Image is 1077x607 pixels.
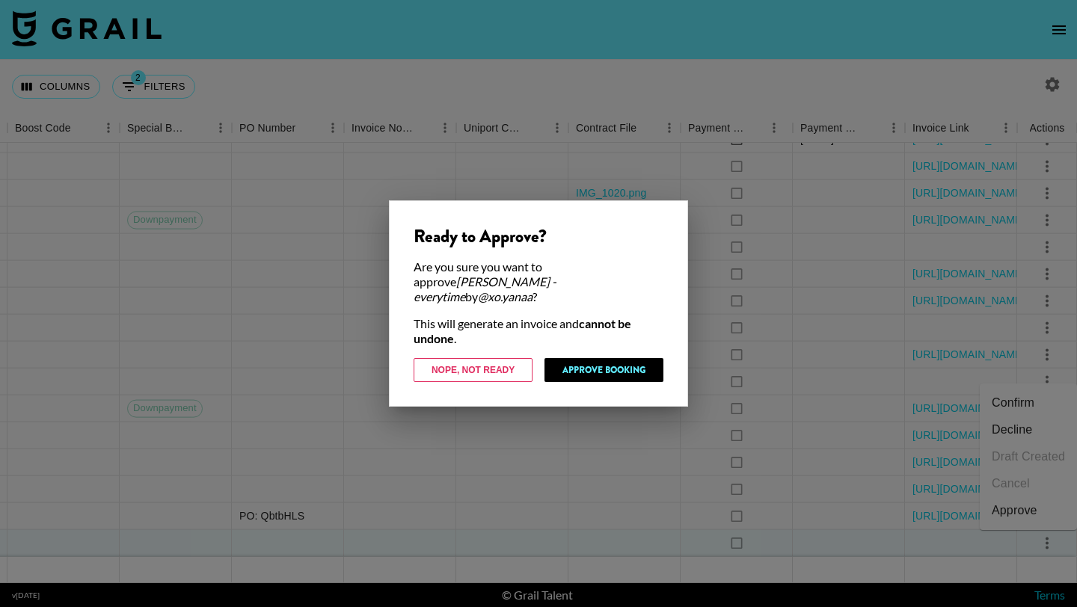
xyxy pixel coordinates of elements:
[414,358,533,382] button: Nope, Not Ready
[414,259,663,304] div: Are you sure you want to approve by ?
[414,316,631,345] strong: cannot be undone
[414,316,663,346] div: This will generate an invoice and .
[414,274,556,303] em: [PERSON_NAME] - everytime
[544,358,663,382] button: Approve Booking
[414,225,663,247] div: Ready to Approve?
[478,289,533,303] em: @ xo.yanaa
